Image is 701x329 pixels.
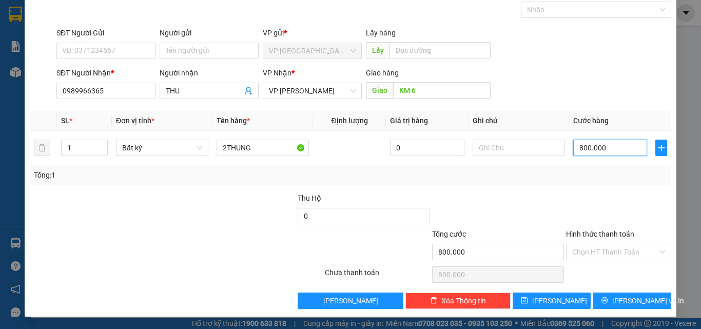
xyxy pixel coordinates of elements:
button: save[PERSON_NAME] [513,293,591,309]
span: Giao [366,82,393,99]
span: save [521,297,528,305]
span: VP Nhận [263,69,291,77]
span: VP Phan Thiết [269,83,356,99]
span: Lấy [366,42,390,59]
span: Cước hàng [573,117,609,125]
button: delete [34,140,50,156]
input: 0 [390,140,464,156]
div: Người gửi [160,27,259,38]
div: Chưa thanh toán [324,267,431,285]
div: VP gửi [263,27,362,38]
span: printer [601,297,608,305]
div: SĐT Người Nhận [56,67,155,79]
span: plus [656,144,667,152]
span: Tổng cước [432,230,466,238]
span: Bất kỳ [122,140,202,156]
button: deleteXóa Thông tin [405,293,511,309]
input: Ghi Chú [473,140,565,156]
button: plus [655,140,667,156]
span: Xóa Thông tin [441,295,486,306]
span: [PERSON_NAME] và In [612,295,684,306]
input: Dọc đường [393,82,491,99]
input: Dọc đường [390,42,491,59]
div: Tổng: 1 [34,169,271,181]
span: Thu Hộ [298,194,321,202]
span: user-add [244,87,252,95]
span: Lấy hàng [366,29,396,37]
button: [PERSON_NAME] [298,293,403,309]
span: [PERSON_NAME] [532,295,587,306]
span: Tên hàng [217,117,250,125]
span: Giá trị hàng [390,117,428,125]
button: printer[PERSON_NAME] và In [593,293,671,309]
div: Người nhận [160,67,259,79]
label: Hình thức thanh toán [566,230,634,238]
div: SĐT Người Gửi [56,27,155,38]
span: VP Sài Gòn [269,43,356,59]
span: SL [61,117,69,125]
span: Giao hàng [366,69,399,77]
input: VD: Bàn, Ghế [217,140,309,156]
span: [PERSON_NAME] [323,295,378,306]
span: delete [430,297,437,305]
th: Ghi chú [469,111,569,131]
span: Đơn vị tính [116,117,154,125]
span: Định lượng [331,117,367,125]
